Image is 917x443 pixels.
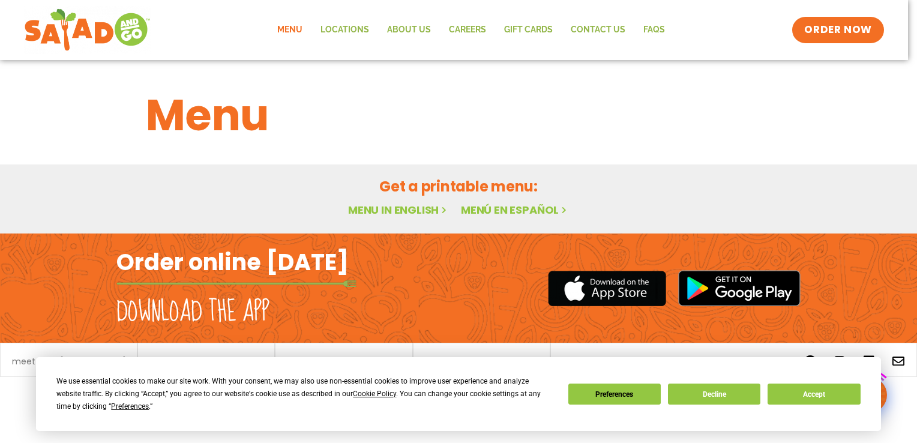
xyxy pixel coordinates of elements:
a: About Us [378,16,440,44]
button: Decline [668,384,760,405]
a: Menu in English [348,202,449,217]
img: google_play [678,270,801,306]
a: FAQs [634,16,674,44]
img: appstore [548,269,666,308]
a: Careers [440,16,495,44]
button: Accept [768,384,860,405]
a: Menú en español [461,202,569,217]
a: meet chef [PERSON_NAME] [12,357,126,366]
a: GIFT CARDS [495,16,562,44]
h2: Get a printable menu: [146,176,771,197]
div: Cookie Consent Prompt [36,357,881,431]
img: new-SAG-logo-768×292 [24,6,151,54]
a: Locations [311,16,378,44]
a: Contact Us [562,16,634,44]
h2: Download the app [116,295,269,329]
nav: Menu [268,16,674,44]
a: ORDER NOW [792,17,883,43]
span: ORDER NOW [804,23,871,37]
a: Menu [268,16,311,44]
span: Cookie Policy [353,390,396,398]
span: Preferences [111,402,149,411]
h2: Order online [DATE] [116,247,349,277]
button: Preferences [568,384,661,405]
div: We use essential cookies to make our site work. With your consent, we may also use non-essential ... [56,375,553,413]
img: fork [116,280,356,287]
h1: Menu [146,83,771,148]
